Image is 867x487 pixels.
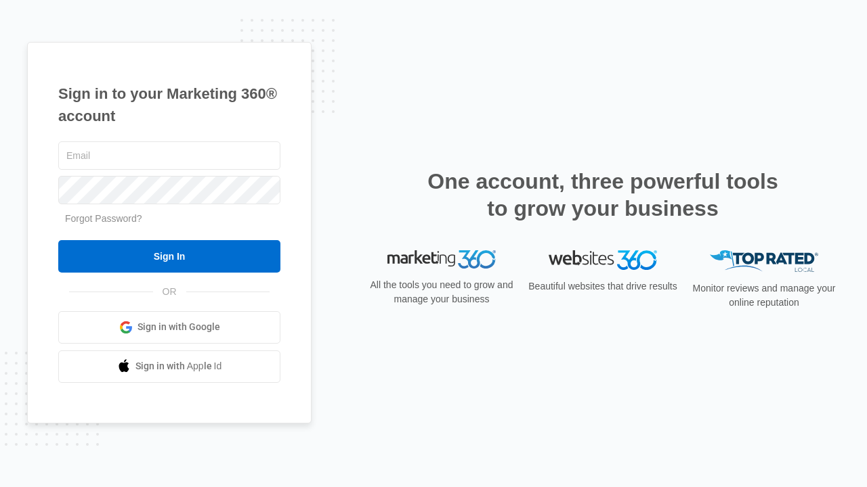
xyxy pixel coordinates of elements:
[58,311,280,344] a: Sign in with Google
[710,250,818,273] img: Top Rated Local
[65,213,142,224] a: Forgot Password?
[387,250,496,269] img: Marketing 360
[138,320,220,334] span: Sign in with Google
[58,350,280,383] a: Sign in with Apple Id
[135,359,222,373] span: Sign in with Apple Id
[366,278,517,306] p: All the tools you need to grow and manage your business
[423,168,782,222] h2: One account, three powerful tools to grow your business
[549,250,657,270] img: Websites 360
[688,281,840,310] p: Monitor reviews and manage your online reputation
[153,285,186,299] span: OR
[527,279,679,294] p: Beautiful websites that drive results
[58,83,280,127] h1: Sign in to your Marketing 360® account
[58,141,280,170] input: Email
[58,240,280,273] input: Sign In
